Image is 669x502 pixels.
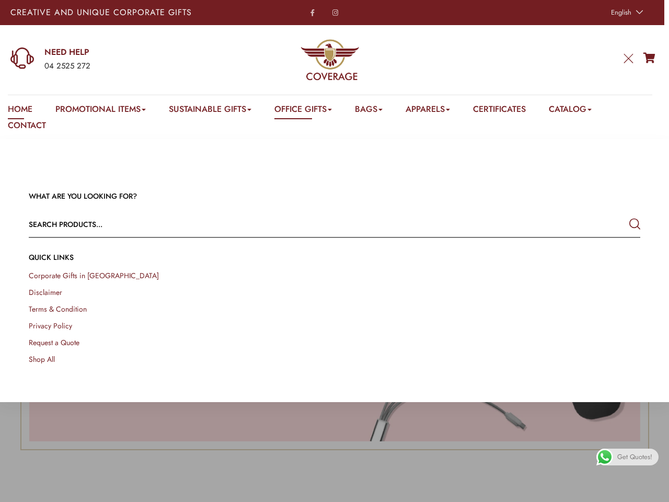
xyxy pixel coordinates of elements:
[473,103,526,119] a: Certificates
[169,103,251,119] a: Sustainable Gifts
[29,270,159,281] a: Corporate Gifts in [GEOGRAPHIC_DATA]
[55,103,146,119] a: Promotional Items
[8,119,46,135] a: Contact
[549,103,592,119] a: Catalog
[29,337,79,348] a: Request a Quote
[274,103,332,119] a: Office Gifts
[355,103,383,119] a: Bags
[8,103,32,119] a: Home
[29,321,72,331] a: Privacy Policy
[29,212,518,237] input: Search products...
[10,8,262,17] p: Creative and Unique Corporate Gifts
[29,191,640,202] h3: WHAT ARE YOU LOOKING FOR?
[606,5,646,20] a: English
[617,449,652,465] span: Get Quotes!
[29,287,62,298] a: Disclaimer
[29,354,55,364] a: Shop All
[29,253,640,263] h4: QUICK LINKs
[611,7,631,17] span: English
[29,304,87,314] a: Terms & Condition
[44,47,215,58] a: NEED HELP
[406,103,450,119] a: Apparels
[44,60,215,73] div: 04 2525 272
